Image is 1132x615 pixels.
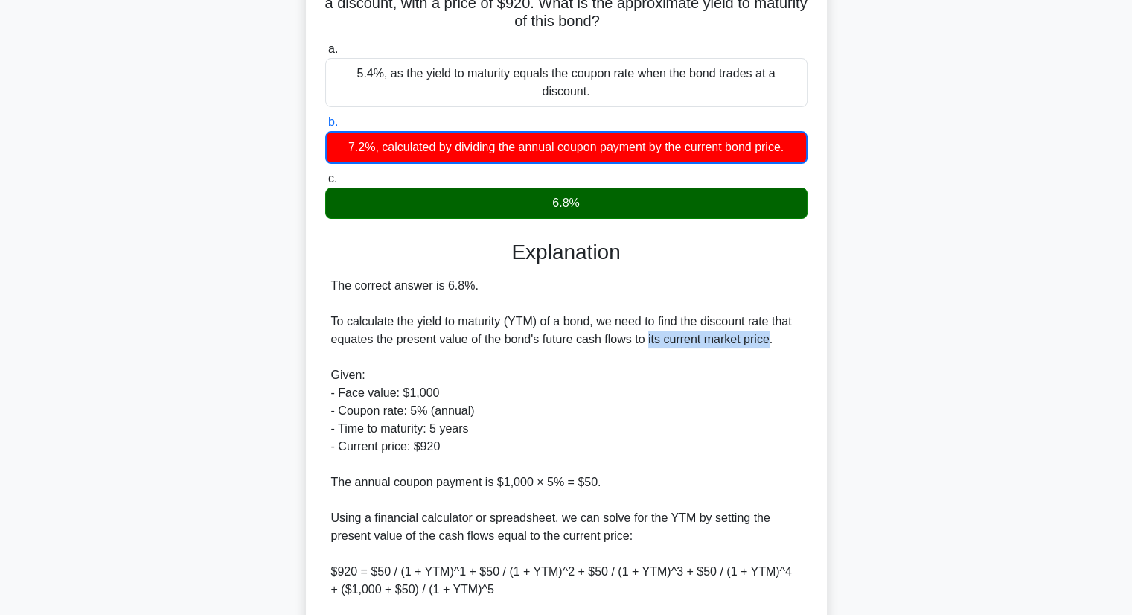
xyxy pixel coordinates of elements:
span: c. [328,172,337,185]
span: b. [328,115,338,128]
div: 7.2%, calculated by dividing the annual coupon payment by the current bond price. [325,131,808,164]
div: 5.4%, as the yield to maturity equals the coupon rate when the bond trades at a discount. [325,58,808,107]
span: a. [328,42,338,55]
h3: Explanation [334,240,799,265]
div: 6.8% [325,188,808,219]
